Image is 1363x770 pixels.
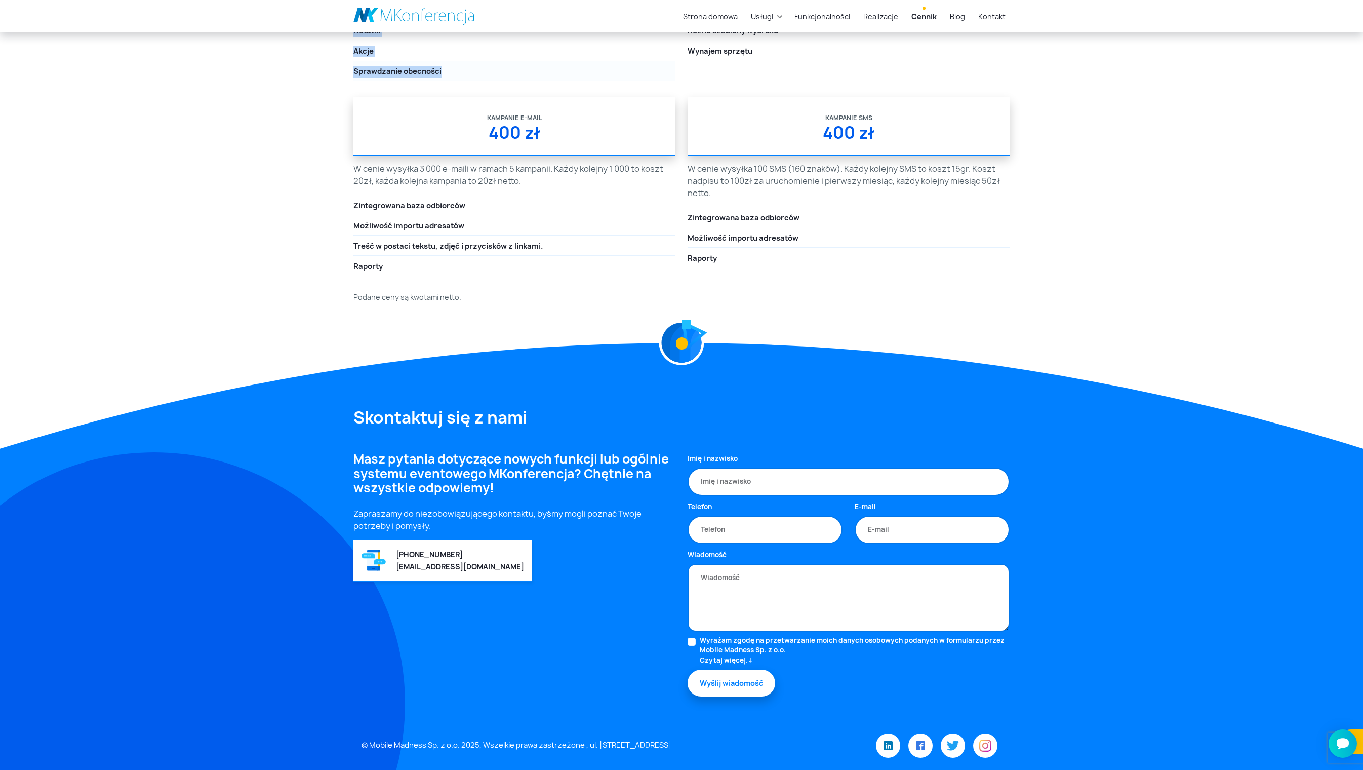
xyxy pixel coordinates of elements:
img: Graficzny element strony [659,320,704,365]
img: Graficzny element strony [676,339,686,349]
span: Akcje [353,46,374,57]
a: [EMAIL_ADDRESS][DOMAIN_NAME] [396,562,524,571]
h4: Masz pytania dotyczące nowych funkcji lub ogólnie systemu eventowego MKonferencja? Chętnie na wsz... [353,452,675,495]
label: Imię i nazwisko [688,454,738,464]
span: Raporty [688,253,717,264]
div: 400 zł [353,123,675,155]
h2: Skontaktuj się z nami [353,408,1010,427]
a: Czytaj więcej. [700,656,1010,666]
p: W cenie wysyłka 3 000 e-maili w ramach 5 kampanii. Każdy kolejny 1 000 to koszt 20zł, każda kolej... [353,163,675,187]
label: Telefon [688,502,712,512]
input: Telefon [688,516,843,544]
span: Możliwość importu adresatów [353,221,464,232]
img: Graficzny element strony [658,309,698,346]
div: 400 zł [688,123,1010,155]
a: [PHONE_NUMBER] [396,550,463,559]
img: LinkedIn [884,741,893,750]
label: E-mail [855,502,876,512]
span: Treść w postaci tekstu, zdjęć i przycisków z linkami. [353,241,543,252]
div: Kampanie e-mail [487,97,542,123]
a: Strona domowa [679,7,742,26]
img: Graficzny element strony [362,549,386,572]
img: Graficzny element strony [688,327,701,340]
a: Kontakt [974,7,1010,26]
img: Instagram [979,740,991,752]
button: Wyślij wiadomość [688,670,775,697]
a: Blog [946,7,969,26]
img: Twitter [947,741,959,751]
label: Wiadomość [688,550,727,560]
p: W cenie wysyłka 100 SMS (160 znaków). Każdy kolejny SMS to koszt 15gr. Koszt nadpisu to 100zł za ... [688,163,1010,199]
a: Cennik [907,7,941,26]
span: Wynajem sprzętu [688,46,752,57]
p: Podane ceny są kwotami netto. [353,292,1010,302]
input: E-mail [855,516,1010,544]
p: Zapraszamy do niezobowiązującego kontaktu, byśmy mogli poznać Twoje potrzeby i pomysły. [353,508,675,532]
div: © Mobile Madness Sp. z o.o. 2025, Wszelkie prawa zastrzeżone , ul. [STREET_ADDRESS] [355,740,790,751]
input: Imię i nazwisko [688,468,1010,496]
span: Zintegrowana baza odbiorców [353,201,465,212]
a: Funkcjonalności [790,7,854,26]
div: Kampanie SMS [825,97,872,123]
span: Raporty [353,261,383,273]
img: Facebook [916,741,925,750]
span: Sprawdzanie obecności [353,66,442,78]
a: Realizacje [859,7,902,26]
iframe: Smartsupp widget button [1329,729,1357,758]
a: Usługi [747,7,777,26]
span: Zintegrowana baza odbiorców [688,213,799,224]
span: Możliwość importu adresatów [688,233,798,244]
label: Wyrażam zgodę na przetwarzanie moich danych osobowych podanych w formularzu przez Mobile Madness ... [700,636,1010,666]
